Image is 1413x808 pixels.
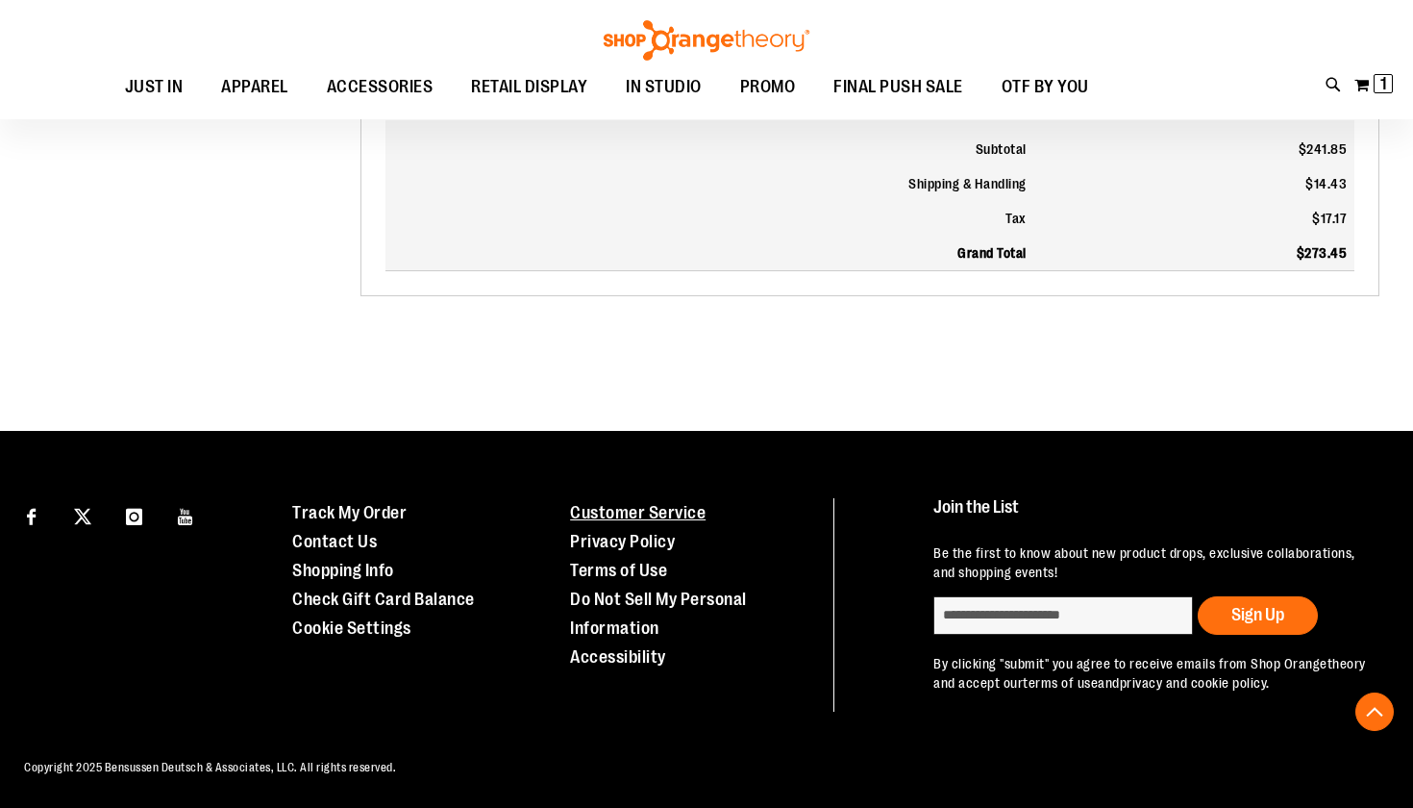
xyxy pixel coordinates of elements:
a: privacy and cookie policy. [1120,675,1270,691]
h4: Join the List [933,498,1376,534]
span: $241.85 [1299,141,1348,157]
a: Track My Order [292,503,407,522]
span: ACCESSORIES [327,65,434,109]
p: Be the first to know about new product drops, exclusive collaborations, and shopping events! [933,543,1376,582]
span: Copyright 2025 Bensussen Deutsch & Associates, LLC. All rights reserved. [24,761,396,774]
a: Do Not Sell My Personal Information [570,590,747,638]
button: Sign Up [1198,596,1318,635]
a: terms of use [1023,675,1098,691]
span: IN STUDIO [626,65,702,109]
a: Check Gift Card Balance [292,590,475,609]
a: OTF BY YOU [982,65,1108,110]
a: Terms of Use [570,561,667,580]
span: FINAL PUSH SALE [833,65,963,109]
a: Shopping Info [292,561,394,580]
strong: Grand Total [957,245,1027,261]
img: Twitter [74,508,91,525]
th: Subtotal [385,120,1033,166]
span: PROMO [740,65,796,109]
a: Privacy Policy [570,532,675,551]
a: ACCESSORIES [308,65,453,110]
span: $17.17 [1312,211,1347,226]
span: $273.45 [1297,245,1348,261]
a: PROMO [721,65,815,110]
th: Shipping & Handling [385,166,1033,201]
img: Shop Orangetheory [601,20,812,61]
a: Visit our X page [66,498,100,532]
span: OTF BY YOU [1002,65,1089,109]
a: IN STUDIO [607,65,721,110]
span: 1 [1380,74,1387,93]
a: Contact Us [292,532,377,551]
span: JUST IN [125,65,184,109]
span: Sign Up [1231,605,1284,624]
a: APPAREL [202,65,308,110]
input: enter email [933,596,1193,635]
a: Visit our Facebook page [14,498,48,532]
a: Visit our Youtube page [169,498,203,532]
a: RETAIL DISPLAY [452,65,607,110]
a: Customer Service [570,503,706,522]
button: Back To Top [1355,693,1394,731]
span: APPAREL [221,65,288,109]
a: Visit our Instagram page [117,498,151,532]
th: Tax [385,201,1033,236]
span: RETAIL DISPLAY [471,65,587,109]
a: JUST IN [106,65,203,110]
span: $14.43 [1305,176,1347,191]
p: By clicking "submit" you agree to receive emails from Shop Orangetheory and accept our and [933,654,1376,693]
a: Cookie Settings [292,619,411,638]
a: FINAL PUSH SALE [814,65,982,110]
a: Accessibility [570,647,666,667]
